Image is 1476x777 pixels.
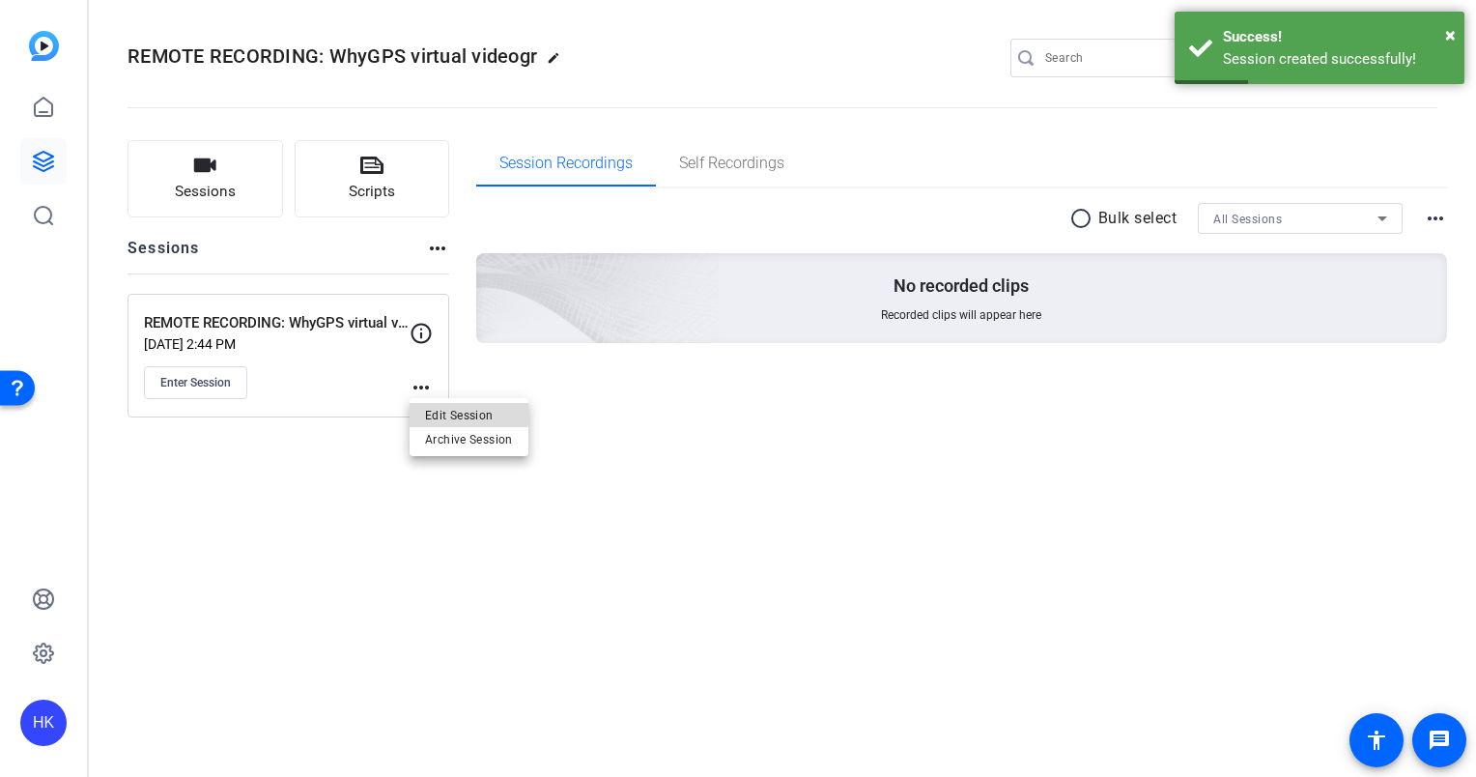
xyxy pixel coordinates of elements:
span: × [1445,23,1456,46]
div: Session created successfully! [1223,48,1450,71]
span: Archive Session [425,427,513,450]
div: Success! [1223,26,1450,48]
span: Edit Session [425,403,513,426]
button: Close [1445,20,1456,49]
